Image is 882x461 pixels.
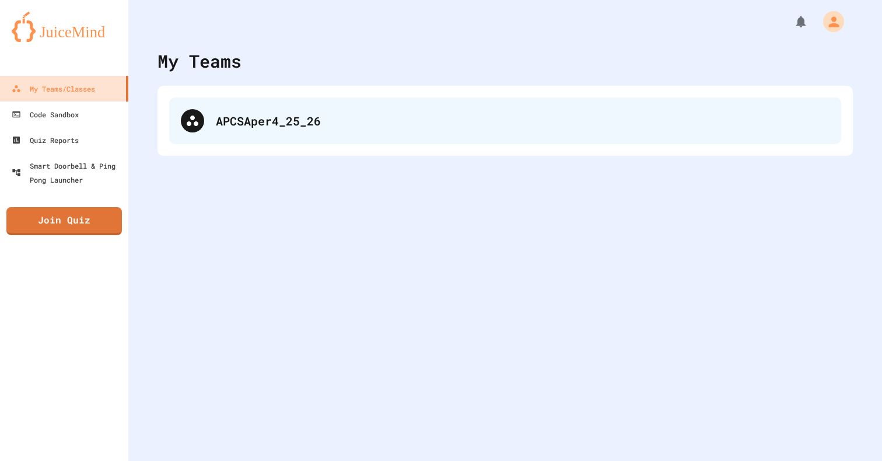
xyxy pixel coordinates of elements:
div: My Notifications [772,12,811,32]
div: Code Sandbox [12,107,79,121]
div: Smart Doorbell & Ping Pong Launcher [12,159,124,187]
div: My Teams [157,48,242,74]
div: My Teams/Classes [12,82,95,96]
div: APCSAper4_25_26 [216,112,829,130]
div: My Account [811,8,847,35]
a: Join Quiz [6,207,122,235]
div: APCSAper4_25_26 [169,97,841,144]
div: Quiz Reports [12,133,79,147]
img: logo-orange.svg [12,12,117,42]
